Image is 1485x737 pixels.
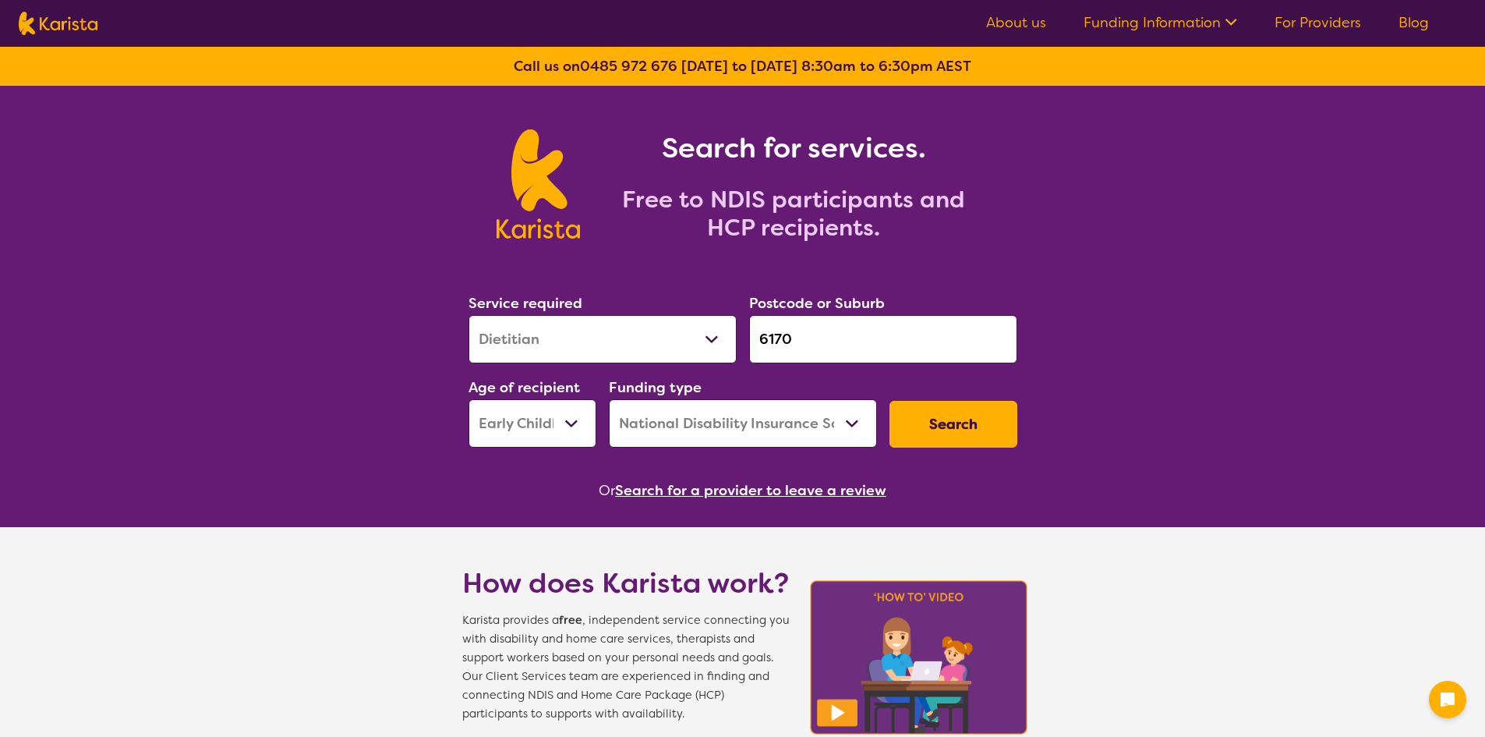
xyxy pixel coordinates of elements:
a: Funding Information [1084,13,1237,32]
a: 0485 972 676 [580,57,677,76]
label: Funding type [609,378,702,397]
button: Search for a provider to leave a review [615,479,886,502]
b: Call us on [DATE] to [DATE] 8:30am to 6:30pm AEST [514,57,971,76]
span: Karista provides a , independent service connecting you with disability and home care services, t... [462,611,790,724]
a: Blog [1398,13,1429,32]
b: free [559,613,582,628]
label: Postcode or Suburb [749,294,885,313]
h1: Search for services. [599,129,988,167]
input: Type [749,315,1017,363]
label: Service required [468,294,582,313]
img: Karista logo [497,129,580,239]
h2: Free to NDIS participants and HCP recipients. [599,186,988,242]
span: Or [599,479,615,502]
h1: How does Karista work? [462,565,790,602]
img: Karista logo [19,12,97,35]
a: For Providers [1275,13,1361,32]
a: About us [986,13,1046,32]
button: Search [889,401,1017,448]
label: Age of recipient [468,378,580,397]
